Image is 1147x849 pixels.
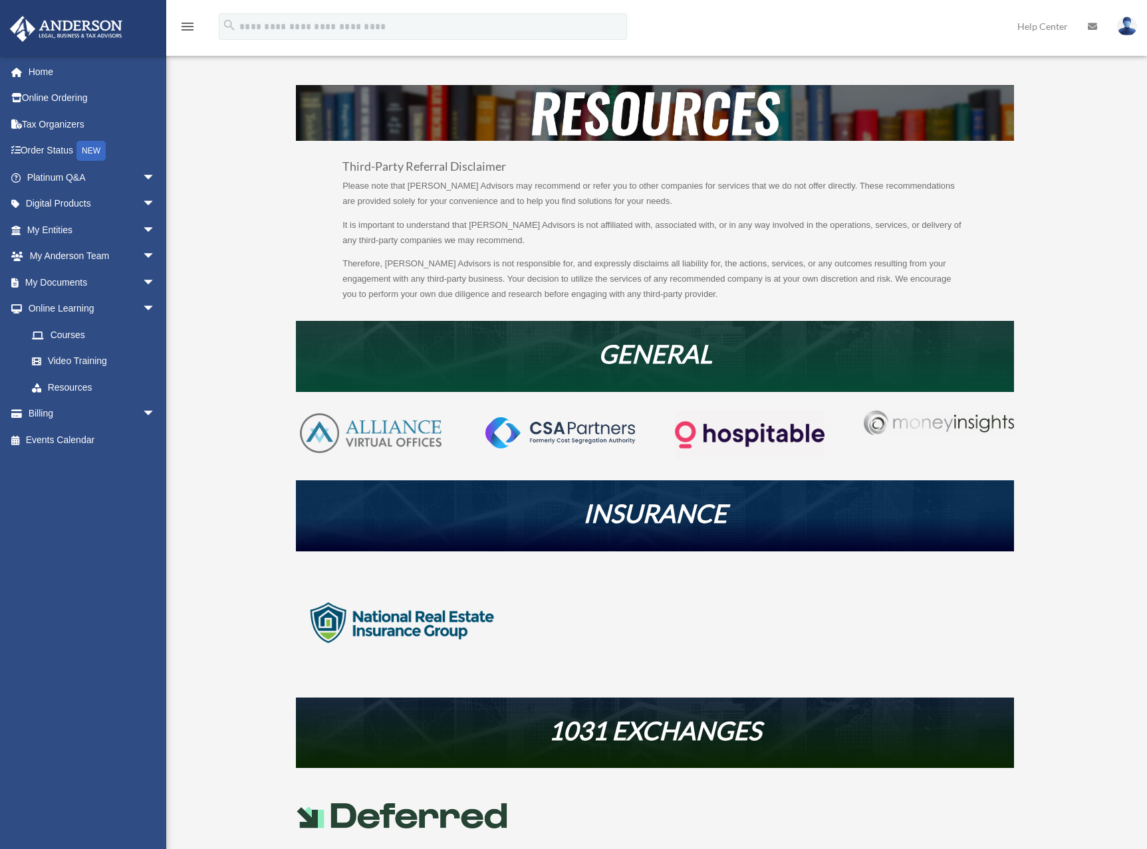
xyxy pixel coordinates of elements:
[1117,17,1137,36] img: User Pic
[6,16,126,42] img: Anderson Advisors Platinum Portal
[296,411,446,456] img: AVO-logo-1-color
[598,338,712,369] em: GENERAL
[296,803,509,828] img: Deferred
[9,138,176,165] a: Order StatusNEW
[222,18,237,33] i: search
[675,411,825,459] img: Logo-transparent-dark
[142,401,169,428] span: arrow_drop_down
[9,58,176,85] a: Home
[549,715,761,745] em: 1031 EXCHANGES
[76,141,106,161] div: NEW
[180,19,195,35] i: menu
[9,269,176,296] a: My Documentsarrow_drop_down
[342,161,967,179] h3: Third-Party Referral Disclaimer
[342,179,967,218] p: Please note that [PERSON_NAME] Advisors may recommend or refer you to other companies for service...
[142,243,169,270] span: arrow_drop_down
[485,417,635,448] img: CSA-partners-Formerly-Cost-Segregation-Authority
[296,819,509,837] a: Deferred
[296,85,1014,141] img: resources-header
[142,296,169,323] span: arrow_drop_down
[9,243,176,270] a: My Anderson Teamarrow_drop_down
[342,256,967,302] p: Therefore, [PERSON_NAME] Advisors is not responsible for, and expressly disclaims all liability f...
[19,322,176,348] a: Courses
[9,217,176,243] a: My Entitiesarrow_drop_down
[9,111,176,138] a: Tax Organizers
[19,348,176,375] a: Video Training
[9,426,176,453] a: Events Calendar
[296,570,509,676] img: logo-nreig
[9,85,176,112] a: Online Ordering
[9,296,176,322] a: Online Learningarrow_drop_down
[9,191,176,217] a: Digital Productsarrow_drop_down
[583,498,727,528] em: INSURANCE
[142,191,169,218] span: arrow_drop_down
[864,411,1013,435] img: Money-Insights-Logo-Silver NEW
[9,401,176,427] a: Billingarrow_drop_down
[19,374,169,401] a: Resources
[142,217,169,244] span: arrow_drop_down
[9,164,176,191] a: Platinum Q&Aarrow_drop_down
[342,218,967,257] p: It is important to understand that [PERSON_NAME] Advisors is not affiliated with, associated with...
[180,23,195,35] a: menu
[142,164,169,191] span: arrow_drop_down
[142,269,169,296] span: arrow_drop_down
